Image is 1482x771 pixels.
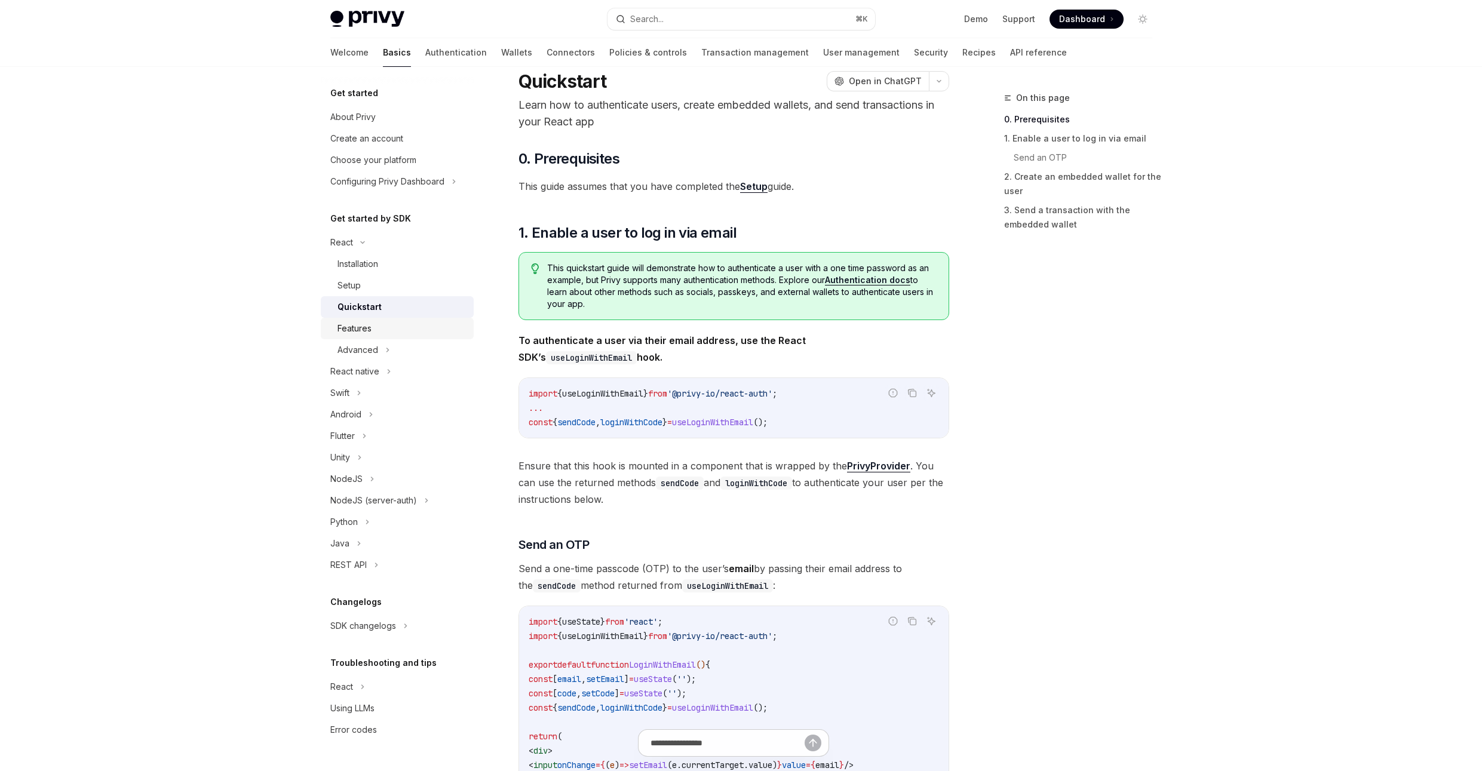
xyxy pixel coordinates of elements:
[1014,148,1162,167] a: Send an OTP
[1050,10,1124,29] a: Dashboard
[600,616,605,627] span: }
[557,702,596,713] span: sendCode
[605,616,624,627] span: from
[885,385,901,401] button: Report incorrect code
[557,688,576,699] span: code
[518,560,949,594] span: Send a one-time passcode (OTP) to the user’s by passing their email address to the method returne...
[672,417,753,428] span: useLoginWithEmail
[553,688,557,699] span: [
[330,153,416,167] div: Choose your platform
[529,688,553,699] span: const
[330,493,417,508] div: NodeJS (server-auth)
[553,702,557,713] span: {
[904,613,920,629] button: Copy the contents from the code block
[772,388,777,399] span: ;
[330,680,353,694] div: React
[529,616,557,627] span: import
[600,702,662,713] span: loginWithCode
[629,674,634,684] span: =
[546,351,637,364] code: useLoginWithEmail
[643,388,648,399] span: }
[330,472,363,486] div: NodeJS
[705,659,710,670] span: {
[518,178,949,195] span: This guide assumes that you have completed the guide.
[586,674,624,684] span: setEmail
[827,71,929,91] button: Open in ChatGPT
[330,110,376,124] div: About Privy
[677,674,686,684] span: ''
[557,616,562,627] span: {
[772,631,777,641] span: ;
[643,631,648,641] span: }
[330,131,403,146] div: Create an account
[518,536,590,553] span: Send an OTP
[321,296,474,318] a: Quickstart
[662,688,667,699] span: (
[557,388,562,399] span: {
[557,659,591,670] span: default
[591,659,629,670] span: function
[321,719,474,741] a: Error codes
[823,38,900,67] a: User management
[624,616,658,627] span: 'react'
[619,688,624,699] span: =
[686,674,696,684] span: );
[634,674,672,684] span: useState
[562,388,643,399] span: useLoginWithEmail
[529,702,553,713] span: const
[1016,91,1070,105] span: On this page
[648,388,667,399] span: from
[648,631,667,641] span: from
[330,701,375,715] div: Using LLMs
[337,321,372,336] div: Features
[547,38,595,67] a: Connectors
[330,386,349,400] div: Swift
[330,407,361,422] div: Android
[557,674,581,684] span: email
[557,417,596,428] span: sendCode
[1004,110,1162,129] a: 0. Prerequisites
[501,38,532,67] a: Wallets
[576,688,581,699] span: ,
[337,257,378,271] div: Installation
[658,616,662,627] span: ;
[518,223,737,242] span: 1. Enable a user to log in via email
[518,334,806,363] strong: To authenticate a user via their email address, use the React SDK’s hook.
[330,11,404,27] img: light logo
[729,563,754,575] strong: email
[330,86,378,100] h5: Get started
[1004,167,1162,201] a: 2. Create an embedded wallet for the user
[529,631,557,641] span: import
[596,702,600,713] span: ,
[624,674,629,684] span: ]
[1133,10,1152,29] button: Toggle dark mode
[962,38,996,67] a: Recipes
[518,97,949,130] p: Learn how to authenticate users, create embedded wallets, and send transactions in your React app
[330,595,382,609] h5: Changelogs
[547,262,936,310] span: This quickstart guide will demonstrate how to authenticate a user with a one time password as an ...
[557,631,562,641] span: {
[1002,13,1035,25] a: Support
[330,723,377,737] div: Error codes
[753,702,768,713] span: ();
[609,38,687,67] a: Policies & controls
[662,702,667,713] span: }
[1004,129,1162,148] a: 1. Enable a user to log in via email
[696,659,705,670] span: ()
[330,515,358,529] div: Python
[1004,201,1162,234] a: 3. Send a transaction with the embedded wallet
[667,688,677,699] span: ''
[330,174,444,189] div: Configuring Privy Dashboard
[518,457,949,508] span: Ensure that this hook is mounted in a component that is wrapped by the . You can use the returned...
[600,417,662,428] span: loginWithCode
[656,477,704,490] code: sendCode
[1059,13,1105,25] span: Dashboard
[885,613,901,629] button: Report incorrect code
[425,38,487,67] a: Authentication
[321,318,474,339] a: Features
[529,674,553,684] span: const
[607,8,875,30] button: Search...⌘K
[701,38,809,67] a: Transaction management
[330,235,353,250] div: React
[720,477,792,490] code: loginWithCode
